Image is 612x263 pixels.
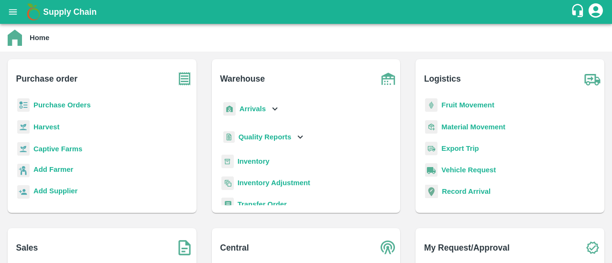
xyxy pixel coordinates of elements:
img: fruit [425,98,437,112]
div: Arrivals [221,98,281,120]
a: Supply Chain [43,5,570,19]
a: Inventory [238,158,270,165]
img: purchase [173,67,197,91]
b: Arrivals [240,105,266,113]
img: recordArrival [425,185,438,198]
img: logo [24,2,43,21]
b: Sales [16,241,38,254]
a: Export Trip [441,145,479,152]
a: Add Supplier [33,186,77,199]
img: central [376,236,400,260]
img: harvest [17,142,30,156]
div: account of current user [587,2,604,22]
img: whTransfer [221,198,234,211]
button: open drawer [2,1,24,23]
div: customer-support [570,3,587,21]
img: truck [580,67,604,91]
a: Purchase Orders [33,101,91,109]
b: Add Supplier [33,187,77,195]
b: Logistics [424,72,461,85]
b: Quality Reports [239,133,292,141]
img: farmer [17,164,30,178]
img: vehicle [425,163,437,177]
img: whInventory [221,155,234,168]
img: supplier [17,185,30,199]
b: Purchase order [16,72,77,85]
img: whArrival [223,102,236,116]
img: home [8,30,22,46]
img: inventory [221,176,234,190]
div: Quality Reports [221,127,306,147]
a: Add Farmer [33,164,73,177]
a: Transfer Order [238,200,287,208]
b: Home [30,34,49,42]
b: Warehouse [220,72,265,85]
a: Harvest [33,123,59,131]
img: reciept [17,98,30,112]
a: Inventory Adjustment [238,179,310,187]
a: Material Movement [441,123,505,131]
b: Central [220,241,249,254]
b: Supply Chain [43,7,97,17]
img: check [580,236,604,260]
img: qualityReport [223,131,235,143]
a: Vehicle Request [441,166,496,174]
a: Record Arrival [442,188,491,195]
img: soSales [173,236,197,260]
b: My Request/Approval [424,241,510,254]
img: harvest [17,120,30,134]
a: Fruit Movement [441,101,494,109]
img: warehouse [376,67,400,91]
b: Add Farmer [33,166,73,173]
a: Captive Farms [33,145,82,153]
img: material [425,120,437,134]
img: delivery [425,142,437,156]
